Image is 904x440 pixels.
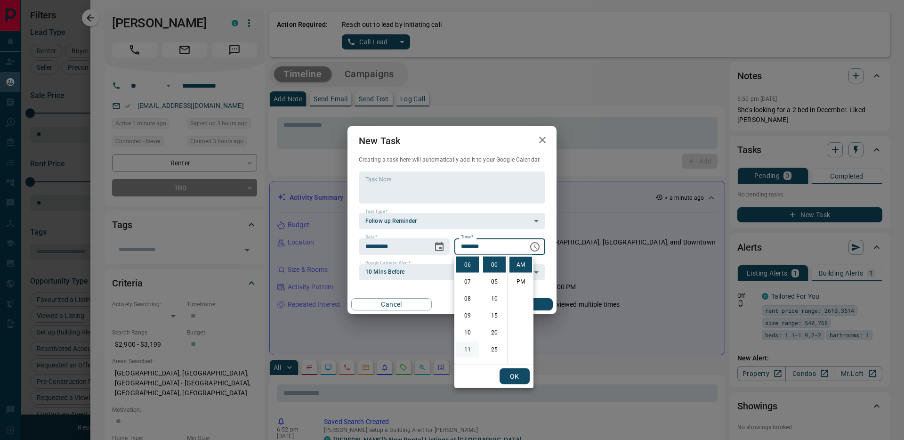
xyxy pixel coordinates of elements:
h2: New Task [347,126,412,156]
button: Choose date, selected date is Oct 21, 2025 [430,237,449,256]
li: 9 hours [456,308,479,324]
li: AM [509,257,532,273]
label: Google Calendar Alert [365,260,411,266]
div: 10 Mins Before [359,264,545,280]
label: Task Type [365,209,387,215]
button: Cancel [351,298,432,310]
li: 0 minutes [483,257,506,273]
li: 8 hours [456,291,479,307]
li: 6 hours [456,257,479,273]
li: 7 hours [456,274,479,290]
li: 10 hours [456,325,479,341]
ul: Select meridiem [507,255,533,364]
li: 30 minutes [483,359,506,375]
li: 5 minutes [483,274,506,290]
p: Creating a task here will automatically add it to your Google Calendar. [359,156,545,164]
li: 11 hours [456,342,479,358]
ul: Select hours [454,255,481,364]
label: Date [365,234,377,240]
li: 25 minutes [483,342,506,358]
label: Time [461,234,473,240]
button: Choose time, selected time is 6:00 AM [525,237,544,256]
li: 15 minutes [483,308,506,324]
button: OK [500,368,530,384]
ul: Select minutes [481,255,507,364]
li: 20 minutes [483,325,506,341]
li: PM [509,274,532,290]
div: Follow up Reminder [359,213,545,229]
li: 10 minutes [483,291,506,307]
